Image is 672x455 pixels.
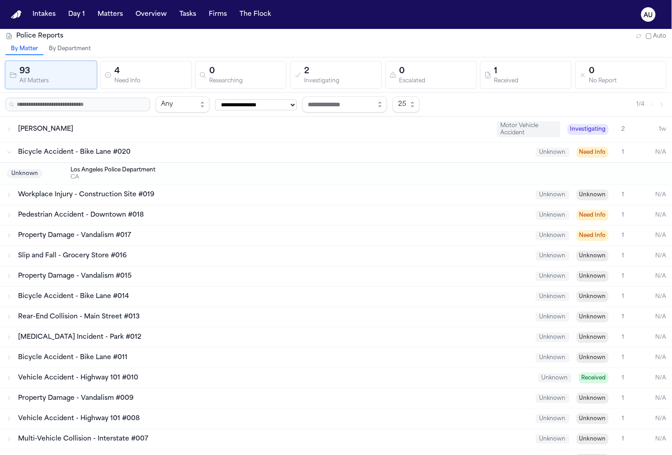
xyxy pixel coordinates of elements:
[638,232,667,239] div: N/A
[399,78,473,85] div: Escalated
[236,6,275,23] button: The Flock
[536,353,569,362] span: Unknown
[538,374,572,383] span: Unknown
[497,121,560,137] span: Motor Vehicle Accident
[290,61,381,89] button: 2Investigating
[622,192,625,198] span: 1 police report
[494,65,568,78] div: 1
[18,313,140,320] span: Rear-End Collision - Main Street #013
[209,65,282,78] div: 0
[5,43,43,55] button: By Matter
[589,65,663,78] div: 0
[577,190,609,200] span: Unknown
[399,65,473,78] div: 0
[18,149,131,156] span: Bicycle Accident - Bike Lane #020
[622,294,625,299] span: 1 police report
[638,313,667,321] div: N/A
[536,394,569,403] span: Unknown
[622,436,625,442] span: 1 police report
[536,251,569,261] span: Unknown
[577,251,609,261] span: Unknown
[536,292,569,301] span: Unknown
[536,333,569,342] span: Unknown
[622,213,625,218] span: 1 police report
[18,415,140,422] span: Vehicle Accident - Highway 101 #008
[638,126,667,133] div: 1w
[638,334,667,341] div: N/A
[622,335,625,340] span: 1 police report
[577,413,609,424] span: Unknown
[536,414,569,423] span: Unknown
[536,231,569,240] span: Unknown
[646,33,652,39] input: Auto
[94,6,127,23] button: Matters
[155,96,210,113] button: Investigation Status
[577,271,609,282] span: Unknown
[393,96,420,113] button: Items per page
[480,61,572,89] button: 1Received
[577,210,609,221] span: Need Info
[579,373,609,384] span: Received
[132,6,170,23] button: Overview
[622,233,625,238] span: 1 police report
[638,293,667,300] div: N/A
[18,273,132,280] span: Property Damage - Vandalism #015
[638,212,667,219] div: N/A
[536,435,569,444] span: Unknown
[638,436,667,443] div: N/A
[622,150,625,155] span: 1 police report
[635,33,643,40] button: Refresh (Cmd+R)
[304,78,377,85] div: Investigating
[622,416,625,422] span: 1 police report
[622,355,625,360] span: 1 police report
[575,61,667,89] button: 0No Report
[18,212,144,218] span: Pedestrian Accident - Downtown #018
[577,352,609,363] span: Unknown
[114,65,188,78] div: 4
[205,6,230,23] button: Firms
[494,78,568,85] div: Received
[398,99,407,110] div: 25
[5,61,97,89] button: 93All Matters
[638,273,667,280] div: N/A
[577,147,609,158] span: Need Info
[638,415,667,422] div: N/A
[18,293,129,300] span: Bicycle Accident - Bike Lane #014
[176,6,200,23] button: Tasks
[209,78,282,85] div: Researching
[568,124,609,135] span: Investigating
[622,127,625,132] span: 2 police reports
[19,78,93,85] div: All Matters
[577,332,609,343] span: Unknown
[385,61,477,89] button: 0Escalated
[70,166,616,174] div: Los Angeles Police Department
[29,6,59,23] a: Intakes
[577,291,609,302] span: Unknown
[638,395,667,402] div: N/A
[536,211,569,220] span: Unknown
[638,252,667,260] div: N/A
[638,374,667,382] div: N/A
[622,396,625,401] span: 1 police report
[7,170,42,178] span: Unknown
[18,252,127,259] span: Slip and Fall - Grocery Store #016
[622,274,625,279] span: 1 police report
[18,436,148,442] span: Multi-Vehicle Collision - Interstate #007
[70,174,616,181] div: CA
[622,375,625,381] span: 1 police report
[536,272,569,281] span: Unknown
[577,312,609,322] span: Unknown
[114,78,188,85] div: Need Info
[11,10,22,19] img: Finch Logo
[195,61,287,89] button: 0Researching
[577,230,609,241] span: Need Info
[18,395,134,402] span: Property Damage - Vandalism #009
[577,393,609,404] span: Unknown
[18,232,131,239] span: Property Damage - Vandalism #017
[18,354,127,361] span: Bicycle Accident - Bike Lane #011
